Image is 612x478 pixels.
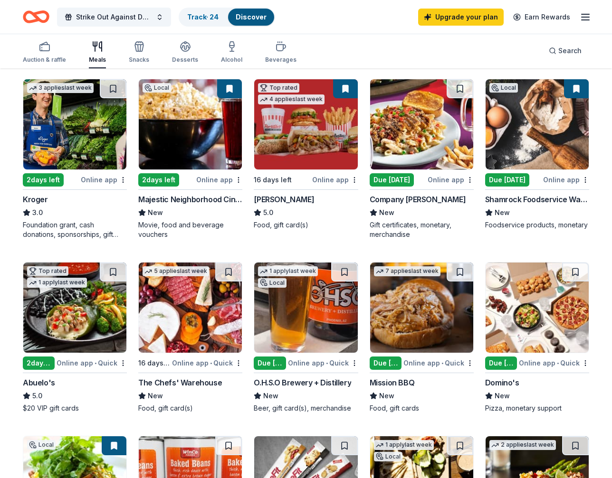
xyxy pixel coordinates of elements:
span: New [495,390,510,402]
span: New [148,207,163,218]
div: O.H.S.O Brewery + Distillery [254,377,351,388]
div: Due [DATE] [370,173,414,187]
div: Food, gift card(s) [138,403,242,413]
button: Desserts [172,37,198,68]
img: Image for Abuelo's [23,262,126,353]
span: New [495,207,510,218]
div: 2 days left [138,173,179,187]
img: Image for The Chefs' Warehouse [139,262,242,353]
button: Alcohol [221,37,242,68]
div: Local [258,278,287,288]
div: 1 apply last week [258,266,318,276]
img: Image for Portillo's [254,79,357,169]
button: Beverages [265,37,296,68]
img: Image for Majestic Neighborhood Cinema Grill [139,79,242,169]
div: Snacks [129,56,149,64]
span: Search [558,45,582,56]
div: Local [27,440,56,450]
div: $20 VIP gift cards [23,403,127,413]
span: • [441,359,443,367]
span: New [263,390,278,402]
button: Meals [89,37,106,68]
div: 16 days left [138,357,170,369]
div: 7 applies last week [374,266,440,276]
div: Due [DATE] [485,173,529,187]
div: Desserts [172,56,198,64]
a: Discover [236,13,267,21]
div: Local [374,452,402,461]
div: 2 applies last week [489,440,556,450]
span: 3.0 [32,207,43,218]
div: Gift certificates, monetary, merchandise [370,220,474,239]
a: Image for Shamrock Foodservice WarehouseLocalDue [DATE]Online appShamrock Foodservice WarehouseNe... [485,79,589,230]
button: Strike Out Against Domestic Violence [57,8,171,27]
div: Majestic Neighborhood Cinema Grill [138,194,242,205]
span: • [210,359,212,367]
span: New [379,207,394,218]
div: Online app Quick [403,357,474,369]
div: Food, gift cards [370,403,474,413]
div: 3 applies last week [27,83,94,93]
div: Online app Quick [172,357,242,369]
div: Food, gift card(s) [254,220,358,230]
div: Online app Quick [288,357,358,369]
div: Online app [312,174,358,186]
span: 5.0 [32,390,42,402]
div: Movie, food and beverage vouchers [138,220,242,239]
div: Online app [81,174,127,186]
a: Image for The Chefs' Warehouse5 applieslast week16 days leftOnline app•QuickThe Chefs' WarehouseN... [138,262,242,413]
img: Image for Mission BBQ [370,262,473,353]
div: Abuelo's [23,377,55,388]
span: New [148,390,163,402]
div: 2 days left [23,173,64,187]
div: Domino's [485,377,519,388]
span: • [557,359,559,367]
div: Online app [428,174,474,186]
span: 5.0 [263,207,273,218]
div: Due [DATE] [254,356,286,370]
a: Image for Abuelo's Top rated1 applylast week2days leftOnline app•QuickAbuelo's5.0$20 VIP gift cards [23,262,127,413]
div: Foodservice products, monetary [485,220,589,230]
div: Beverages [265,56,296,64]
div: Due [DATE] [370,356,402,370]
div: 5 applies last week [143,266,209,276]
button: Snacks [129,37,149,68]
div: 1 apply last week [27,278,87,288]
a: Image for O.H.S.O Brewery + Distillery1 applylast weekLocalDue [DATE]Online app•QuickO.H.S.O Brew... [254,262,358,413]
div: Beer, gift card(s), merchandise [254,403,358,413]
div: Due [DATE] [485,356,517,370]
a: Image for Domino's Due [DATE]Online app•QuickDomino'sNewPizza, monetary support [485,262,589,413]
img: Image for Shamrock Foodservice Warehouse [486,79,589,169]
a: Image for Company BrinkerDue [DATE]Online appCompany [PERSON_NAME]NewGift certificates, monetary,... [370,79,474,239]
div: Online app [196,174,242,186]
div: The Chefs' Warehouse [138,377,222,388]
a: Image for Majestic Neighborhood Cinema GrillLocal2days leftOnline appMajestic Neighborhood Cinema... [138,79,242,239]
a: Image for Mission BBQ7 applieslast weekDue [DATE]Online app•QuickMission BBQNewFood, gift cards [370,262,474,413]
div: Local [143,83,171,93]
span: New [379,390,394,402]
a: Upgrade your plan [418,9,504,26]
div: Alcohol [221,56,242,64]
a: Image for Kroger3 applieslast week2days leftOnline appKroger3.0Foundation grant, cash donations, ... [23,79,127,239]
div: 4 applies last week [258,94,325,104]
div: 16 days left [254,174,292,186]
img: Image for Domino's [486,262,589,353]
div: Online app [543,174,589,186]
button: Auction & raffle [23,37,66,68]
div: 2 days left [23,356,55,370]
img: Image for O.H.S.O Brewery + Distillery [254,262,357,353]
span: Strike Out Against Domestic Violence [76,11,152,23]
div: Company [PERSON_NAME] [370,194,466,205]
div: Online app Quick [519,357,589,369]
img: Image for Company Brinker [370,79,473,169]
div: Auction & raffle [23,56,66,64]
a: Track· 24 [187,13,219,21]
div: Foundation grant, cash donations, sponsorships, gift card(s), Kroger products [23,220,127,239]
div: 1 apply last week [374,440,434,450]
div: Top rated [27,266,68,276]
div: Online app Quick [57,357,127,369]
div: [PERSON_NAME] [254,194,314,205]
div: Pizza, monetary support [485,403,589,413]
div: Shamrock Foodservice Warehouse [485,194,589,205]
div: Local [489,83,518,93]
